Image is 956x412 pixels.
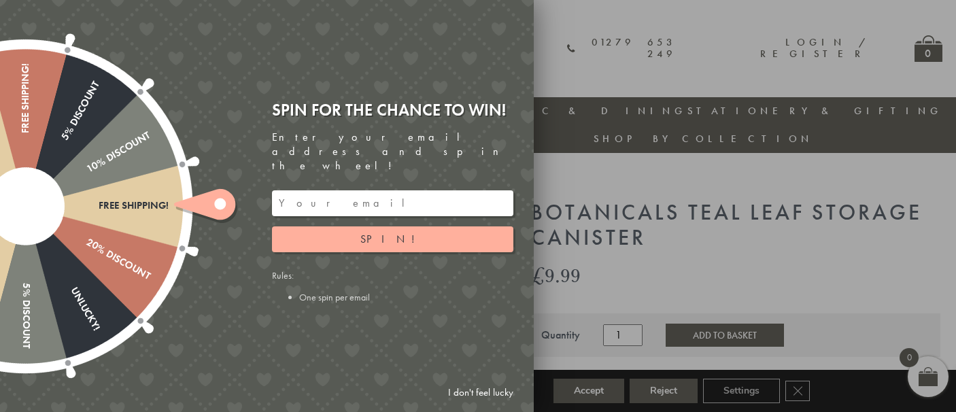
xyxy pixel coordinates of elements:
[441,380,520,405] a: I don't feel lucky
[26,200,169,211] div: Free shipping!
[22,130,152,211] div: 10% Discount
[20,80,102,209] div: 5% Discount
[272,269,513,303] div: Rules:
[20,63,31,206] div: Free shipping!
[272,99,513,120] div: Spin for the chance to win!
[272,131,513,173] div: Enter your email address and spin the wheel!
[22,201,152,283] div: 20% Discount
[20,206,31,349] div: 5% Discount
[272,190,513,216] input: Your email
[360,232,425,246] span: Spin!
[299,291,513,303] li: One spin per email
[272,226,513,252] button: Spin!
[20,203,102,332] div: Unlucky!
